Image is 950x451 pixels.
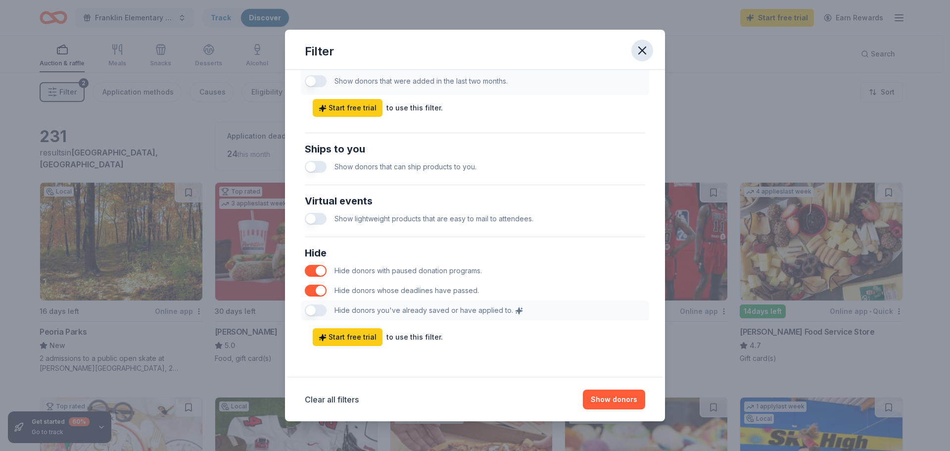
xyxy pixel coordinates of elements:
button: Show donors [583,390,645,409]
div: to use this filter. [386,102,443,114]
div: Hide [305,245,645,261]
span: Hide donors whose deadlines have passed. [334,286,479,295]
span: Start free trial [319,331,377,343]
div: Filter [305,44,334,59]
button: Clear all filters [305,394,359,405]
div: Ships to you [305,141,645,157]
div: Virtual events [305,193,645,209]
a: Start free trial [313,328,382,346]
span: Hide donors with paused donation programs. [334,266,482,275]
a: Start free trial [313,99,382,117]
span: Start free trial [319,102,377,114]
div: to use this filter. [386,331,443,343]
span: Show lightweight products that are easy to mail to attendees. [334,214,533,223]
span: Show donors that can ship products to you. [334,162,476,171]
